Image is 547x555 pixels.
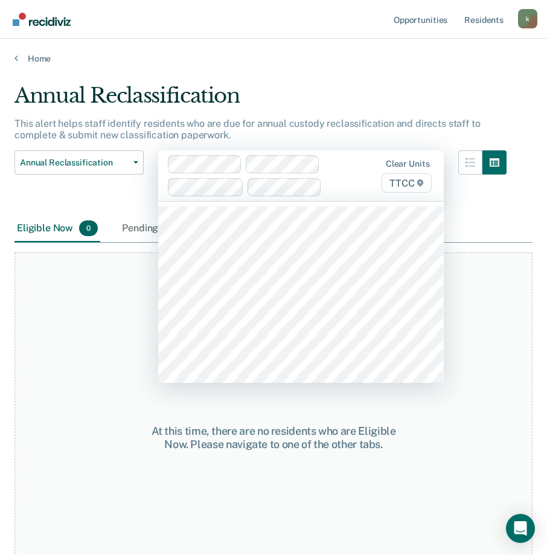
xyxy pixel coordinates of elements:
p: This alert helps staff identify residents who are due for annual custody reclassification and dir... [14,118,480,141]
div: Clear units [386,159,430,169]
a: Home [14,53,533,64]
button: Annual Reclassification [14,150,144,175]
span: TTCC [382,173,432,193]
div: At this time, there are no residents who are Eligible Now. Please navigate to one of the other tabs. [144,425,403,451]
span: 0 [79,220,98,236]
div: Pending27 [120,216,190,242]
button: Profile dropdown button [518,9,537,28]
div: Open Intercom Messenger [506,514,535,543]
span: Annual Reclassification [20,158,129,168]
div: k [518,9,537,28]
img: Recidiviz [13,13,71,26]
div: Annual Reclassification [14,83,507,118]
div: Eligible Now0 [14,216,100,242]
